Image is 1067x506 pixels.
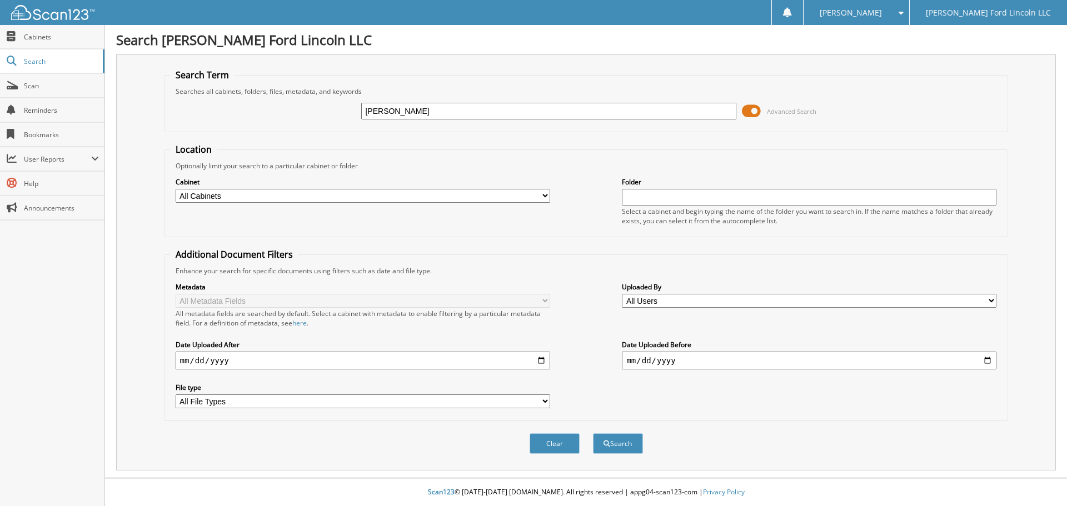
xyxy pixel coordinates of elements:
div: Enhance your search for specific documents using filters such as date and file type. [170,266,1003,275]
div: All metadata fields are searched by default. Select a cabinet with metadata to enable filtering b... [176,309,550,328]
span: [PERSON_NAME] Ford Lincoln LLC [926,9,1051,16]
img: scan123-logo-white.svg [11,5,94,20]
div: Optionally limit your search to a particular cabinet or folder [170,161,1003,171]
label: Cabinet [176,177,550,187]
label: Uploaded By [622,282,996,292]
h1: Search [PERSON_NAME] Ford Lincoln LLC [116,31,1056,49]
legend: Search Term [170,69,235,81]
a: Privacy Policy [703,487,745,497]
label: Date Uploaded After [176,340,550,349]
label: File type [176,383,550,392]
a: here [292,318,307,328]
span: Search [24,57,97,66]
button: Clear [530,433,580,454]
span: Announcements [24,203,99,213]
span: Scan [24,81,99,91]
span: Help [24,179,99,188]
iframe: Chat Widget [1011,453,1067,506]
label: Date Uploaded Before [622,340,996,349]
span: Advanced Search [767,107,816,116]
span: [PERSON_NAME] [820,9,882,16]
div: Select a cabinet and begin typing the name of the folder you want to search in. If the name match... [622,207,996,226]
span: Cabinets [24,32,99,42]
label: Folder [622,177,996,187]
div: Searches all cabinets, folders, files, metadata, and keywords [170,87,1003,96]
span: Bookmarks [24,130,99,139]
legend: Additional Document Filters [170,248,298,260]
legend: Location [170,143,217,156]
input: start [176,352,550,369]
span: Scan123 [428,487,455,497]
input: end [622,352,996,369]
label: Metadata [176,282,550,292]
button: Search [593,433,643,454]
span: User Reports [24,154,91,164]
div: © [DATE]-[DATE] [DOMAIN_NAME]. All rights reserved | appg04-scan123-com | [105,479,1067,506]
span: Reminders [24,106,99,115]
